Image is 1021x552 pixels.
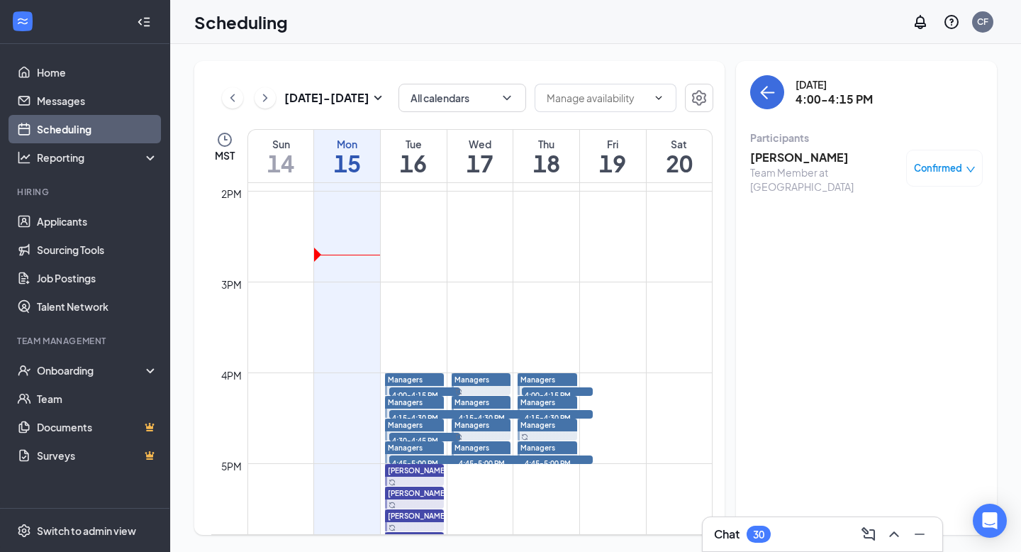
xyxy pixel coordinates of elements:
[685,84,713,112] button: Settings
[218,186,245,202] div: 2pm
[388,375,423,384] span: Managers
[886,526,903,543] svg: ChevronUp
[520,421,555,429] span: Managers
[314,151,380,175] h1: 15
[37,413,158,441] a: DocumentsCrown
[912,13,929,31] svg: Notifications
[973,504,1007,538] div: Open Intercom Messenger
[456,410,527,424] span: 4:15-4:30 PM
[388,489,447,497] span: [PERSON_NAME]
[520,398,555,407] span: Managers
[37,150,159,165] div: Reporting
[37,441,158,470] a: SurveysCrown
[447,151,513,175] h1: 17
[750,165,899,194] div: Team Member at [GEOGRAPHIC_DATA]
[17,363,31,377] svg: UserCheck
[500,91,514,105] svg: ChevronDown
[17,335,155,347] div: Team Management
[914,161,962,175] span: Confirmed
[314,137,380,151] div: Mon
[455,434,462,441] svg: Sync
[37,207,158,236] a: Applicants
[759,84,776,101] svg: ArrowLeft
[388,398,423,407] span: Managers
[750,131,983,145] div: Participants
[37,115,158,143] a: Scheduling
[314,130,380,182] a: September 15, 2025
[258,89,272,106] svg: ChevronRight
[218,458,245,474] div: 5pm
[218,277,245,292] div: 3pm
[522,456,593,470] span: 4:45-5:00 PM
[216,131,233,148] svg: Clock
[796,92,873,107] h3: 4:00-4:15 PM
[37,363,146,377] div: Onboarding
[369,89,386,106] svg: SmallChevronDown
[521,434,528,441] svg: Sync
[388,466,447,475] span: [PERSON_NAME]
[455,388,462,395] svg: Sync
[883,523,905,546] button: ChevronUp
[37,385,158,413] a: Team
[255,87,276,109] button: ChevronRight
[547,90,647,106] input: Manage availability
[753,529,764,541] div: 30
[194,10,288,34] h1: Scheduling
[454,443,489,452] span: Managers
[218,368,245,383] div: 4pm
[37,87,158,115] a: Messages
[454,398,489,407] span: Managers
[37,524,136,538] div: Switch to admin view
[389,387,460,402] span: 4:00-4:15 PM
[647,151,712,175] h1: 20
[381,130,447,182] a: September 16, 2025
[908,523,931,546] button: Minimize
[37,292,158,321] a: Talent Network
[522,387,593,402] span: 4:00-4:15 PM
[225,89,240,106] svg: ChevronLeft
[37,58,158,87] a: Home
[520,443,555,452] span: Managers
[17,186,155,198] div: Hiring
[447,130,513,182] a: September 17, 2025
[17,150,31,165] svg: Analysis
[454,375,489,384] span: Managers
[647,130,712,182] a: September 20, 2025
[248,130,313,182] a: September 14, 2025
[388,443,423,452] span: Managers
[381,151,447,175] h1: 16
[977,16,988,28] div: CF
[447,137,513,151] div: Wed
[860,526,877,543] svg: ComposeMessage
[691,89,708,106] svg: Settings
[750,150,899,165] h3: [PERSON_NAME]
[17,524,31,538] svg: Settings
[966,165,976,175] span: down
[580,137,646,151] div: Fri
[222,87,243,109] button: ChevronLeft
[248,137,313,151] div: Sun
[284,90,369,106] h3: [DATE] - [DATE]
[389,456,460,470] span: 4:45-5:00 PM
[248,151,313,175] h1: 14
[389,502,396,509] svg: Sync
[911,526,928,543] svg: Minimize
[513,130,579,182] a: September 18, 2025
[456,456,527,470] span: 4:45-5:00 PM
[520,375,555,384] span: Managers
[513,151,579,175] h1: 18
[580,130,646,182] a: September 19, 2025
[398,84,526,112] button: All calendarsChevronDown
[943,13,960,31] svg: QuestionInfo
[857,523,880,546] button: ComposeMessage
[215,148,235,162] span: MST
[37,236,158,264] a: Sourcing Tools
[381,137,447,151] div: Tue
[389,410,460,424] span: 4:15-4:30 PM
[714,526,740,542] h3: Chat
[653,92,664,104] svg: ChevronDown
[647,137,712,151] div: Sat
[454,421,489,429] span: Managers
[389,433,460,447] span: 4:30-4:45 PM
